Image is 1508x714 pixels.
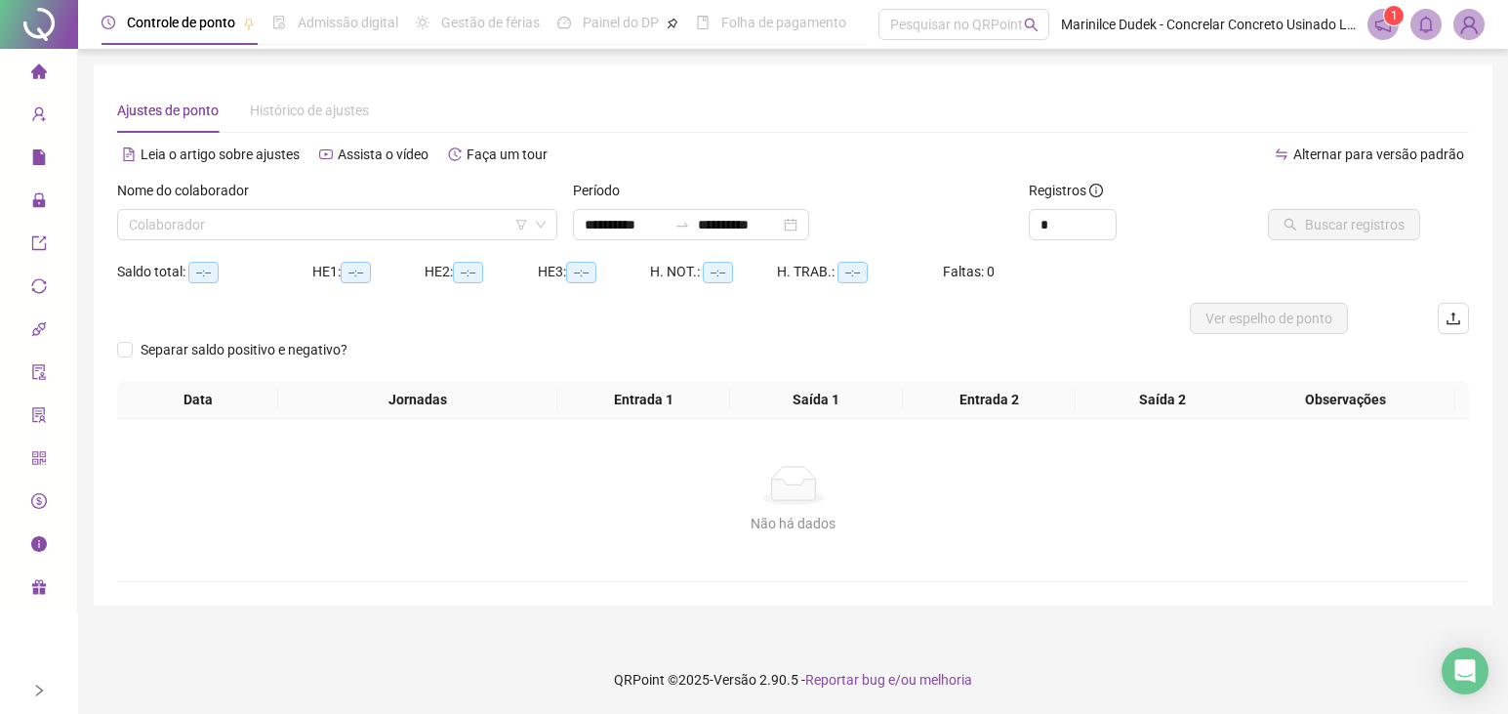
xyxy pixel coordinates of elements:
[674,217,690,232] span: swap-right
[78,646,1508,714] footer: QRPoint © 2025 - 2.90.5 -
[1384,6,1404,25] sup: 1
[31,399,47,438] span: solution
[32,684,46,697] span: right
[278,381,556,419] th: Jornadas
[1236,381,1455,419] th: Observações
[141,147,300,162] span: Leia o artigo sobre ajustes
[117,100,219,121] div: Ajustes de ponto
[1268,209,1420,240] button: Buscar registros
[31,184,47,223] span: lock
[298,15,398,30] span: Admissão digital
[425,261,537,283] div: HE 2:
[573,180,632,201] label: Período
[141,513,1446,534] div: Não há dados
[538,261,650,283] div: HE 3:
[1446,311,1461,326] span: upload
[117,381,278,419] th: Data
[721,15,846,30] span: Folha de pagamento
[243,18,255,29] span: pushpin
[1029,180,1103,201] span: Registros
[1417,16,1435,33] span: bell
[188,262,219,283] span: --:--
[441,15,540,30] span: Gestão de férias
[674,217,690,232] span: to
[31,313,47,352] span: api
[341,262,371,283] span: --:--
[703,262,733,283] span: --:--
[338,147,428,162] span: Assista o vídeo
[583,15,659,30] span: Painel do DP
[1442,648,1488,694] div: Open Intercom Messenger
[102,16,115,29] span: clock-circle
[1374,16,1392,33] span: notification
[650,261,777,283] div: H. NOT.:
[453,262,483,283] span: --:--
[557,16,571,29] span: dashboard
[566,262,596,283] span: --:--
[122,147,136,161] span: file-text
[805,672,972,688] span: Reportar bug e/ou melhoria
[1076,381,1248,419] th: Saída 2
[319,147,333,161] span: youtube
[903,381,1076,419] th: Entrada 2
[557,381,730,419] th: Entrada 1
[1293,147,1464,162] span: Alternar para versão padrão
[31,484,47,524] span: dollar
[31,570,47,609] span: gift
[133,339,355,360] span: Separar saldo positivo e negativo?
[31,270,47,309] span: sync
[31,441,47,481] span: qrcode
[31,55,47,94] span: home
[713,672,756,688] span: Versão
[777,261,943,283] div: H. TRAB.:
[117,261,312,283] div: Saldo total:
[1391,9,1398,22] span: 1
[535,219,547,231] span: down
[31,227,47,266] span: export
[696,16,710,29] span: book
[1190,303,1348,334] button: Ver espelho de ponto
[272,16,286,29] span: file-done
[312,261,425,283] div: HE 1:
[31,98,47,137] span: user-add
[250,100,369,121] div: Histórico de ajustes
[1275,147,1288,161] span: swap
[448,147,462,161] span: history
[515,219,527,231] span: filter
[1243,389,1447,410] span: Observações
[837,262,868,283] span: --:--
[1454,10,1484,39] img: 83990
[667,18,678,29] span: pushpin
[31,527,47,567] span: info-circle
[1061,14,1356,35] span: Marinilce Dudek - Concrelar Concreto Usinado Ltda
[31,356,47,395] span: audit
[943,264,995,279] span: Faltas: 0
[31,141,47,180] span: file
[117,180,262,201] label: Nome do colaborador
[416,16,429,29] span: sun
[467,147,548,162] span: Faça um tour
[730,381,903,419] th: Saída 1
[1089,184,1103,197] span: info-circle
[1024,18,1039,32] span: search
[127,15,235,30] span: Controle de ponto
